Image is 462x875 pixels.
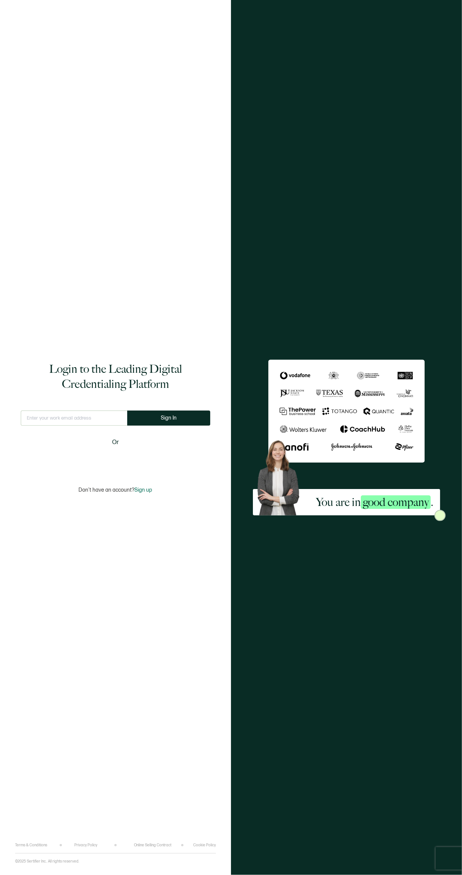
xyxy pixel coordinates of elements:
[127,411,210,426] button: Sign In
[15,843,47,847] a: Terms & Conditions
[21,411,127,426] input: Enter your work email address
[79,487,152,493] p: Don't have an account?
[134,843,171,847] a: Online Selling Contract
[193,843,216,847] a: Cookie Policy
[316,495,433,510] h2: You are in .
[434,510,446,521] img: Sertifier Login
[268,360,425,463] img: Sertifier Login - You are in <span class="strong-h">good company</span>.
[21,361,210,392] h1: Login to the Leading Digital Credentialing Platform
[361,495,431,509] span: good company
[15,859,79,864] p: ©2025 Sertifier Inc.. All rights reserved.
[112,438,119,447] span: Or
[68,452,163,469] iframe: Sign in with Google Button
[74,843,97,847] a: Privacy Policy
[135,487,152,493] span: Sign up
[161,415,177,421] span: Sign In
[253,437,309,515] img: Sertifier Login - You are in <span class="strong-h">good company</span>. Hero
